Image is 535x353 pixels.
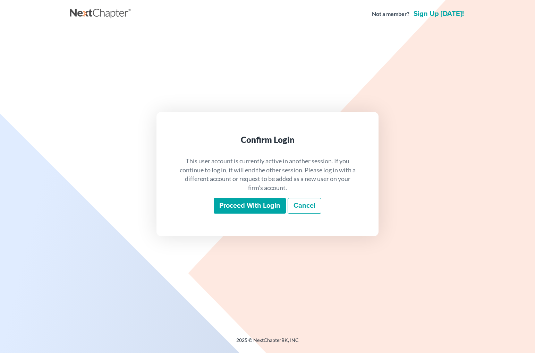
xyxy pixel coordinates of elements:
[288,198,321,214] a: Cancel
[70,337,465,349] div: 2025 © NextChapterBK, INC
[412,10,465,17] a: Sign up [DATE]!
[179,157,356,192] p: This user account is currently active in another session. If you continue to log in, it will end ...
[179,134,356,145] div: Confirm Login
[214,198,286,214] input: Proceed with login
[372,10,409,18] strong: Not a member?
